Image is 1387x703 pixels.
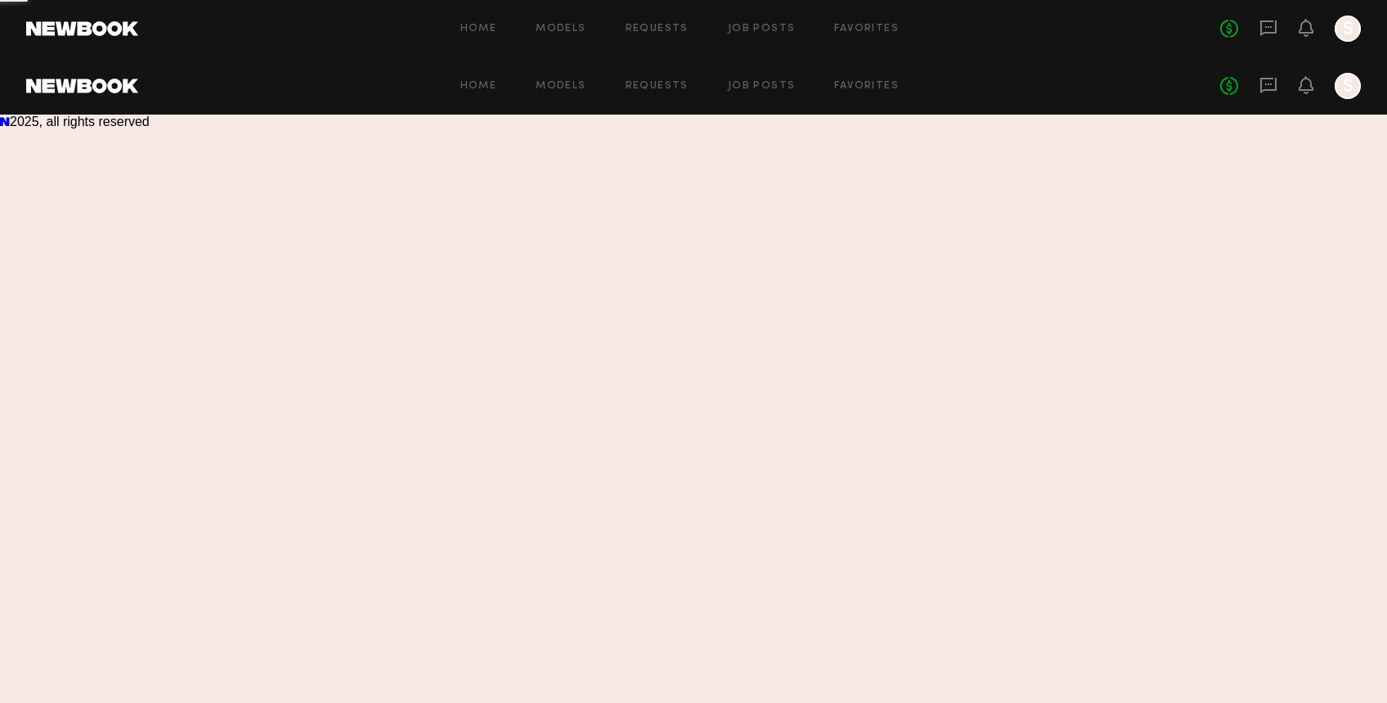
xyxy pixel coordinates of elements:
[460,24,497,34] a: Home
[1335,16,1361,42] a: S
[536,24,586,34] a: Models
[1335,73,1361,99] a: S
[834,81,899,92] a: Favorites
[834,24,899,34] a: Favorites
[626,81,689,92] a: Requests
[728,24,796,34] a: Job Posts
[626,24,689,34] a: Requests
[10,115,150,128] span: 2025, all rights reserved
[460,81,497,92] a: Home
[728,81,796,92] a: Job Posts
[536,81,586,92] a: Models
